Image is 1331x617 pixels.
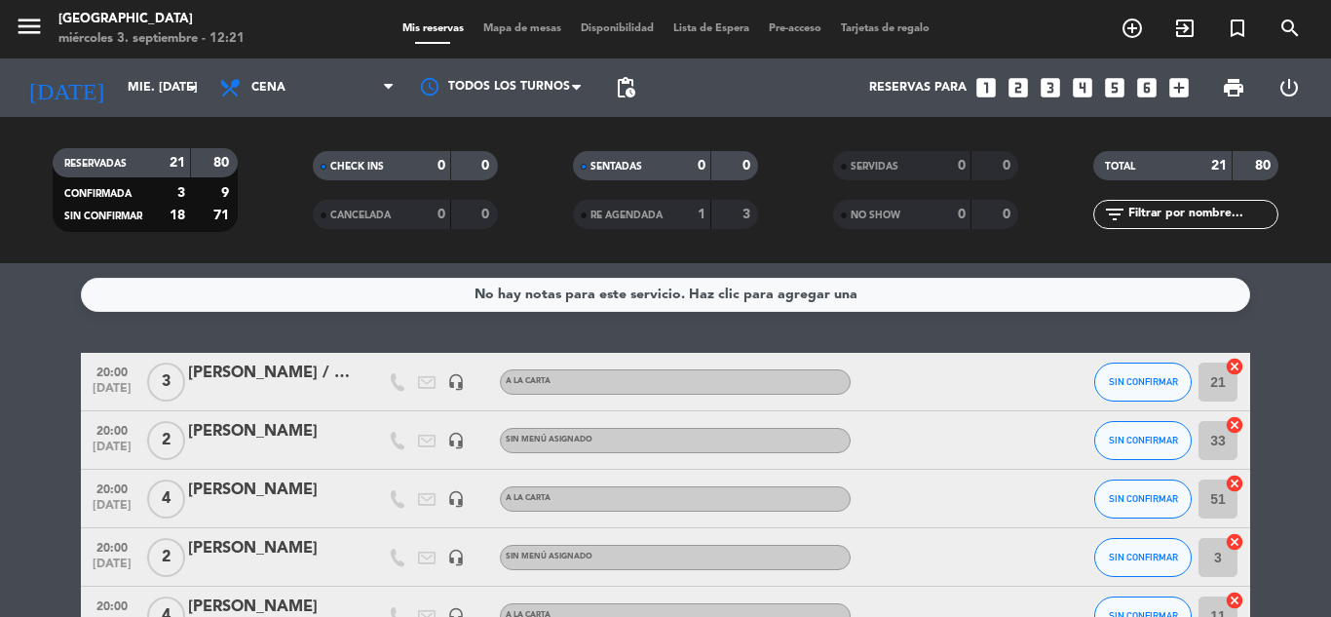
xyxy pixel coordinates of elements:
strong: 1 [698,208,705,221]
div: No hay notas para este servicio. Haz clic para agregar una [475,284,857,306]
div: [PERSON_NAME] [188,536,354,561]
strong: 0 [481,208,493,221]
span: print [1222,76,1245,99]
strong: 0 [437,159,445,173]
strong: 71 [213,209,233,222]
span: SIN CONFIRMAR [1109,376,1178,387]
span: A LA CARTA [506,377,551,385]
button: SIN CONFIRMAR [1094,538,1192,577]
strong: 0 [742,159,754,173]
span: Sin menú asignado [506,436,592,443]
i: looks_3 [1038,75,1063,100]
span: NO SHOW [851,211,900,220]
i: cancel [1225,357,1244,376]
div: miércoles 3. septiembre - 12:21 [58,29,245,49]
button: SIN CONFIRMAR [1094,363,1192,402]
span: RE AGENDADA [590,211,663,220]
span: [DATE] [88,558,136,580]
strong: 0 [958,159,966,173]
button: SIN CONFIRMAR [1094,421,1192,460]
strong: 80 [213,156,233,170]
i: looks_6 [1134,75,1160,100]
i: headset_mic [447,490,465,508]
strong: 0 [481,159,493,173]
i: [DATE] [15,66,118,109]
span: pending_actions [614,76,637,99]
i: filter_list [1103,203,1126,226]
span: Reservas para [869,81,967,95]
span: RESERVADAS [64,159,127,169]
span: Cena [251,81,285,95]
strong: 3 [177,186,185,200]
i: add_box [1166,75,1192,100]
span: Disponibilidad [571,23,664,34]
span: Mapa de mesas [474,23,571,34]
strong: 3 [742,208,754,221]
div: [PERSON_NAME] [188,478,354,503]
span: 20:00 [88,535,136,558]
span: SIN CONFIRMAR [1109,552,1178,562]
span: SIN CONFIRMAR [1109,493,1178,504]
i: cancel [1225,415,1244,435]
span: [DATE] [88,499,136,521]
span: 20:00 [88,477,136,499]
strong: 0 [1003,208,1014,221]
i: headset_mic [447,373,465,391]
i: looks_5 [1102,75,1127,100]
span: SERVIDAS [851,162,898,172]
strong: 0 [437,208,445,221]
span: 2 [147,421,185,460]
i: power_settings_new [1277,76,1301,99]
span: TOTAL [1105,162,1135,172]
span: SENTADAS [590,162,642,172]
i: exit_to_app [1173,17,1197,40]
strong: 80 [1255,159,1274,173]
span: Pre-acceso [759,23,831,34]
i: add_circle_outline [1121,17,1144,40]
span: CONFIRMADA [64,189,132,199]
span: SIN CONFIRMAR [64,212,142,221]
i: cancel [1225,532,1244,552]
i: cancel [1225,591,1244,610]
i: cancel [1225,474,1244,493]
span: 20:00 [88,360,136,382]
span: Sin menú asignado [506,553,592,560]
span: [DATE] [88,382,136,405]
button: SIN CONFIRMAR [1094,480,1192,519]
i: looks_two [1006,75,1031,100]
span: CHECK INS [330,162,384,172]
span: 3 [147,363,185,402]
span: A LA CARTA [506,494,551,502]
span: 20:00 [88,418,136,441]
button: menu [15,12,44,48]
span: 20:00 [88,594,136,616]
i: turned_in_not [1226,17,1249,40]
strong: 0 [958,208,966,221]
div: LOG OUT [1261,58,1316,117]
span: Mis reservas [393,23,474,34]
strong: 9 [221,186,233,200]
div: [PERSON_NAME] / CONTRA LA PARED [188,361,354,386]
i: search [1278,17,1302,40]
i: headset_mic [447,432,465,449]
strong: 18 [170,209,185,222]
span: CANCELADA [330,211,391,220]
span: Tarjetas de regalo [831,23,939,34]
i: arrow_drop_down [181,76,205,99]
strong: 21 [1211,159,1227,173]
i: headset_mic [447,549,465,566]
div: [PERSON_NAME] [188,419,354,444]
i: looks_4 [1070,75,1095,100]
span: [DATE] [88,441,136,463]
span: 4 [147,480,185,519]
i: menu [15,12,44,41]
strong: 0 [1003,159,1014,173]
input: Filtrar por nombre... [1126,204,1277,225]
i: looks_one [973,75,999,100]
span: 2 [147,538,185,577]
span: SIN CONFIRMAR [1109,435,1178,445]
strong: 21 [170,156,185,170]
span: Lista de Espera [664,23,759,34]
div: [GEOGRAPHIC_DATA] [58,10,245,29]
strong: 0 [698,159,705,173]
